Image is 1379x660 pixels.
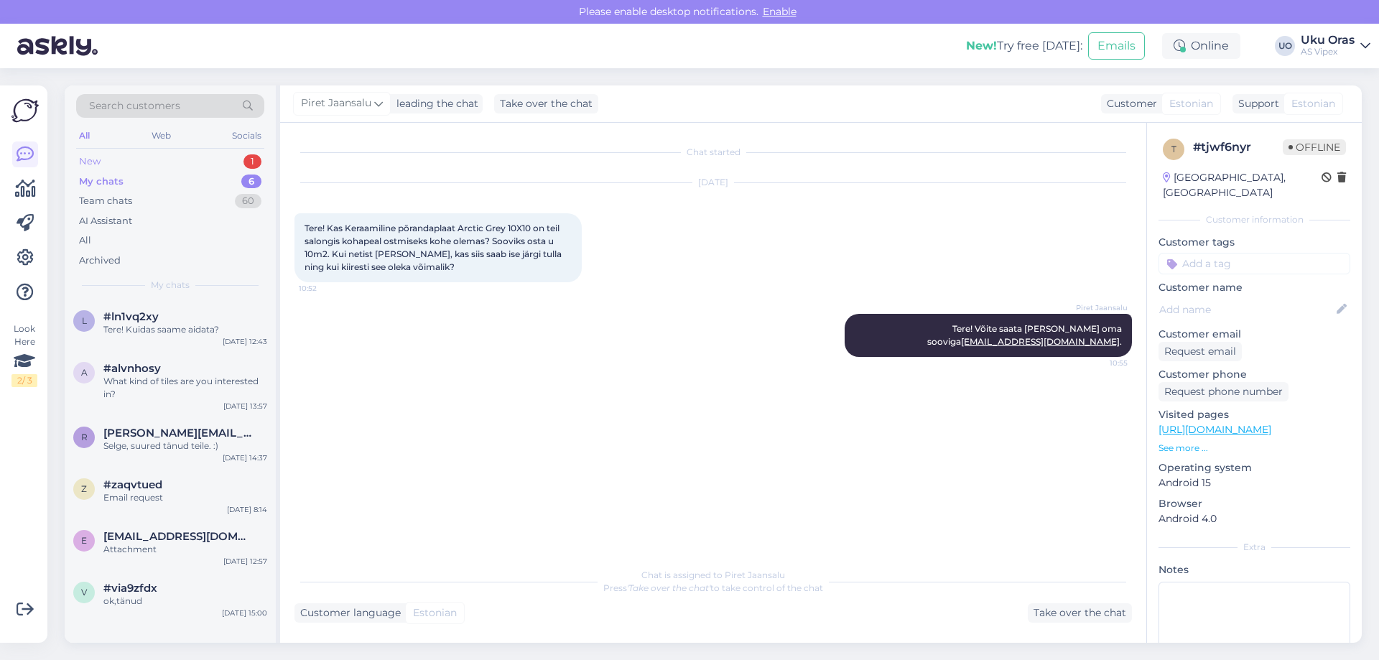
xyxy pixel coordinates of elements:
div: Request phone number [1159,382,1289,401]
p: Customer tags [1159,235,1350,250]
div: [DATE] 12:43 [223,336,267,347]
div: AS Vipex [1301,46,1355,57]
span: Enable [758,5,801,18]
span: #ln1vq2xy [103,310,159,323]
span: e [81,535,87,546]
a: Uku OrasAS Vipex [1301,34,1370,57]
button: Emails [1088,32,1145,60]
div: Look Here [11,322,37,387]
div: ok,tänud [103,595,267,608]
p: Visited pages [1159,407,1350,422]
div: Customer [1101,96,1157,111]
div: Request email [1159,342,1242,361]
span: Piret Jaansalu [1074,302,1128,313]
div: My chats [79,175,124,189]
a: [EMAIL_ADDRESS][DOMAIN_NAME] [961,336,1120,347]
p: Customer email [1159,327,1350,342]
div: [DATE] 8:14 [227,504,267,515]
span: #alvnhosy [103,362,161,375]
div: # tjwf6nyr [1193,139,1283,156]
span: My chats [151,279,190,292]
p: Browser [1159,496,1350,511]
span: r [81,432,88,442]
div: Extra [1159,541,1350,554]
p: Operating system [1159,460,1350,475]
span: Tere! Võite saata [PERSON_NAME] oma sooviga . [927,323,1124,347]
span: #via9zfdx [103,582,157,595]
span: Search customers [89,98,180,113]
span: Offline [1283,139,1346,155]
span: Chat is assigned to Piret Jaansalu [641,570,785,580]
img: Askly Logo [11,97,39,124]
div: 6 [241,175,261,189]
div: New [79,154,101,169]
span: evelyny7@hotmail.com [103,530,253,543]
span: a [81,367,88,378]
span: roger.teppo@salva.ee [103,427,253,440]
div: Selge, suured tänud teile. :) [103,440,267,452]
div: Uku Oras [1301,34,1355,46]
i: 'Take over the chat' [627,582,710,593]
div: 2 / 3 [11,374,37,387]
div: Tere! Kuidas saame aidata? [103,323,267,336]
p: Notes [1159,562,1350,577]
div: All [76,126,93,145]
b: New! [966,39,997,52]
span: t [1171,144,1176,154]
span: Tere! Kas Keraamiline põrandaplaat Arctic Grey 10X10 on teil salongis kohapeal ostmiseks kohe ole... [305,223,564,272]
div: Take over the chat [1028,603,1132,623]
div: Attachment [103,543,267,556]
span: Estonian [1169,96,1213,111]
div: What kind of tiles are you interested in? [103,375,267,401]
div: Online [1162,33,1240,59]
p: Android 4.0 [1159,511,1350,526]
div: Customer information [1159,213,1350,226]
span: l [82,315,87,326]
div: [GEOGRAPHIC_DATA], [GEOGRAPHIC_DATA] [1163,170,1322,200]
div: 1 [243,154,261,169]
div: Archived [79,254,121,268]
p: See more ... [1159,442,1350,455]
p: Android 15 [1159,475,1350,491]
div: [DATE] 14:37 [223,452,267,463]
div: Try free [DATE]: [966,37,1082,55]
div: UO [1275,36,1295,56]
span: #zaqvtued [103,478,162,491]
span: 10:55 [1074,358,1128,368]
a: [URL][DOMAIN_NAME] [1159,423,1271,436]
span: Estonian [1291,96,1335,111]
span: Estonian [413,605,457,621]
div: [DATE] 15:00 [222,608,267,618]
div: Support [1232,96,1279,111]
div: Chat started [294,146,1132,159]
span: Press to take control of the chat [603,582,823,593]
div: Take over the chat [494,94,598,113]
p: Customer name [1159,280,1350,295]
div: 60 [235,194,261,208]
div: Web [149,126,174,145]
span: Piret Jaansalu [301,96,371,111]
div: Customer language [294,605,401,621]
input: Add name [1159,302,1334,317]
div: [DATE] [294,176,1132,189]
div: AI Assistant [79,214,132,228]
div: Email request [103,491,267,504]
p: Customer phone [1159,367,1350,382]
div: [DATE] 13:57 [223,401,267,412]
span: z [81,483,87,494]
div: Team chats [79,194,132,208]
div: Socials [229,126,264,145]
span: v [81,587,87,598]
span: 10:52 [299,283,353,294]
div: leading the chat [391,96,478,111]
div: All [79,233,91,248]
input: Add a tag [1159,253,1350,274]
div: [DATE] 12:57 [223,556,267,567]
